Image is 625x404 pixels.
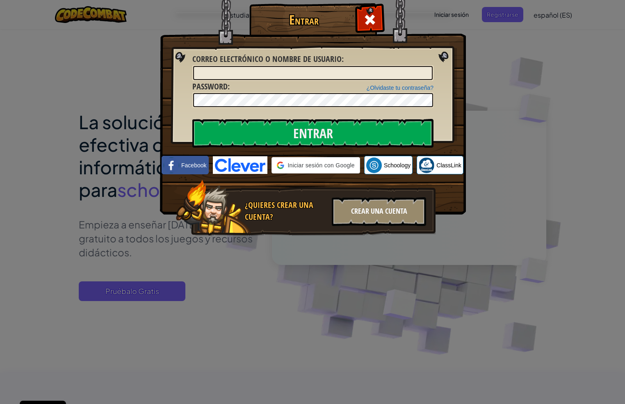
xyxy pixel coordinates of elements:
div: Crear una cuenta [332,197,426,226]
h1: Entrar [251,13,356,27]
img: clever-logo-blue.png [213,156,268,174]
span: Correo electrónico o nombre de usuario [192,53,342,64]
span: Facebook [181,161,206,169]
input: Entrar [192,119,433,148]
span: Iniciar sesión con Google [287,161,354,169]
span: ClassLink [436,161,461,169]
img: classlink-logo-small.png [419,157,434,173]
img: schoology.png [366,157,382,173]
div: Iniciar sesión con Google [271,157,360,173]
span: Password [192,81,228,92]
label: : [192,53,344,65]
span: Schoology [384,161,411,169]
div: ¿Quieres crear una cuenta? [245,199,327,223]
label: : [192,81,230,93]
a: ¿Olvidaste tu contraseña? [367,84,433,91]
img: facebook_small.png [164,157,179,173]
